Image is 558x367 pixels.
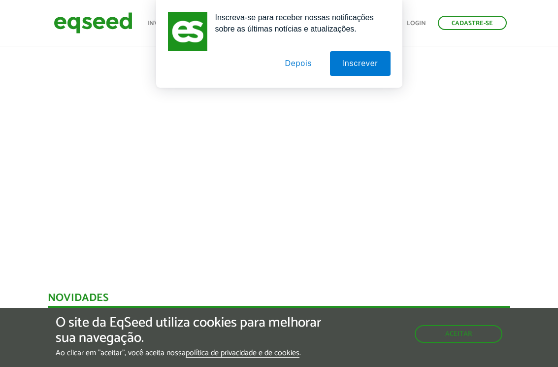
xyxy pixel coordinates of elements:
div: Novidades [48,293,510,308]
button: Inscrever [330,51,391,76]
div: Inscreva-se para receber nossas notificações sobre as últimas notícias e atualizações. [207,12,391,34]
a: política de privacidade e de cookies [186,349,299,358]
img: notification icon [168,12,207,51]
p: Ao clicar em "aceitar", você aceita nossa . [56,348,324,358]
button: Aceitar [415,325,502,343]
h5: O site da EqSeed utiliza cookies para melhorar sua navegação. [56,315,324,346]
button: Depois [272,51,324,76]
